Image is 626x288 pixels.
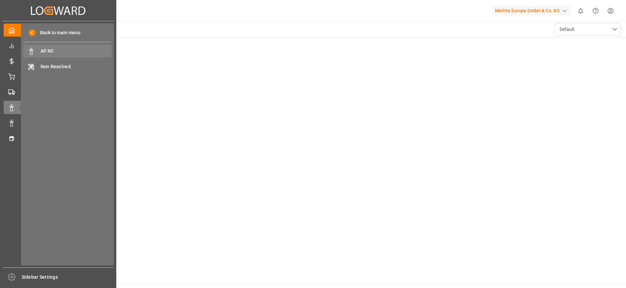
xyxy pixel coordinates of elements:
[23,45,112,58] a: All NC
[4,24,113,37] a: My Cockpit
[23,60,112,73] a: Non Resolved
[41,48,112,55] span: All NC
[555,23,621,36] button: open menu
[36,29,80,36] span: Back to main menu
[4,70,113,83] a: Order Management
[4,55,113,68] a: Rate Management
[4,85,113,98] a: Transport Management
[4,116,113,129] a: Data Management
[573,3,588,18] button: show 0 new notifications
[41,63,112,70] span: Non Resolved
[492,4,573,17] button: Melitta Europa GmbH & Co. KG
[560,26,574,33] span: Default
[4,39,113,52] a: Control Tower
[588,3,603,18] button: Help Center
[492,6,571,16] div: Melitta Europa GmbH & Co. KG
[4,132,113,145] a: Timeslot Management
[22,274,114,281] span: Sidebar Settings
